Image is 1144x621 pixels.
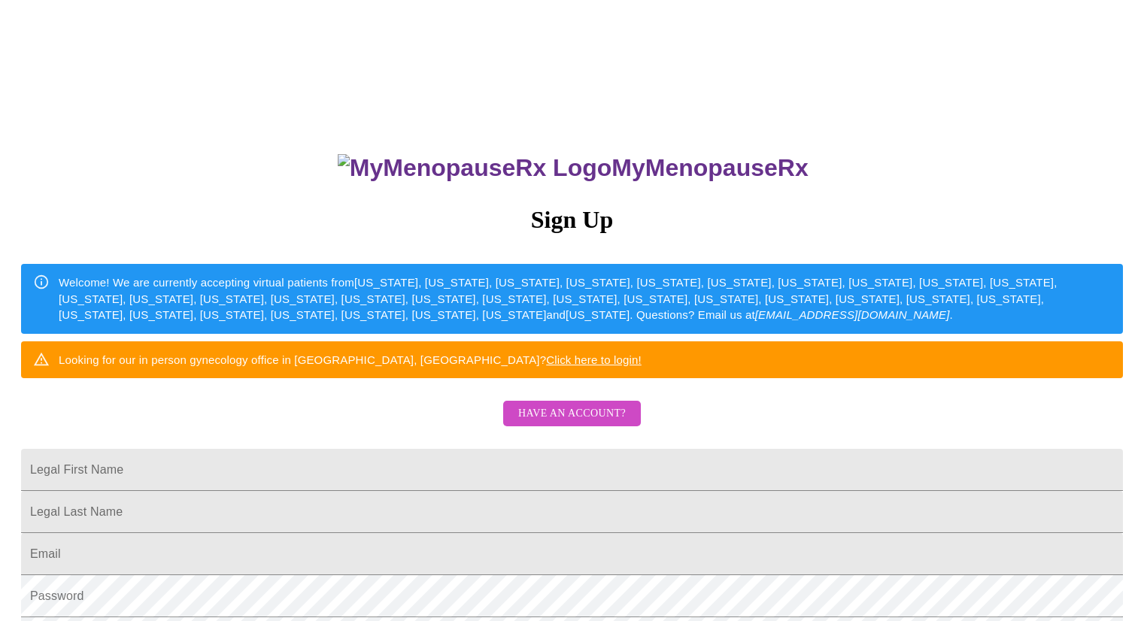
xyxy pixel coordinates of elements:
span: Have an account? [518,404,626,423]
img: MyMenopauseRx Logo [338,154,611,182]
a: Click here to login! [546,353,642,366]
div: Welcome! We are currently accepting virtual patients from [US_STATE], [US_STATE], [US_STATE], [US... [59,268,1111,329]
a: Have an account? [499,417,645,430]
em: [EMAIL_ADDRESS][DOMAIN_NAME] [755,308,950,321]
button: Have an account? [503,401,641,427]
h3: MyMenopauseRx [23,154,1124,182]
div: Looking for our in person gynecology office in [GEOGRAPHIC_DATA], [GEOGRAPHIC_DATA]? [59,346,642,374]
h3: Sign Up [21,206,1123,234]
